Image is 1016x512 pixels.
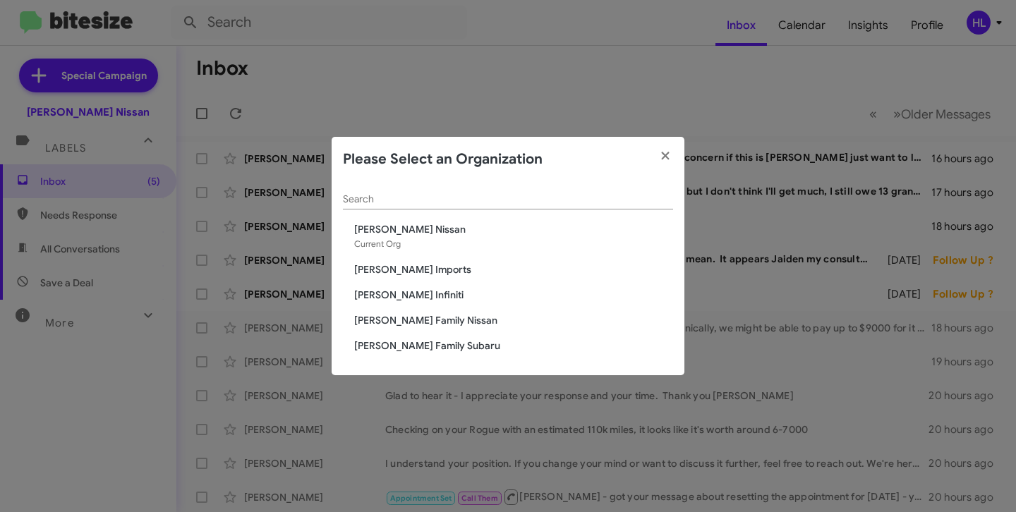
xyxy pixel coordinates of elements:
[354,222,673,236] span: [PERSON_NAME] Nissan
[354,313,673,327] span: [PERSON_NAME] Family Nissan
[354,339,673,353] span: [PERSON_NAME] Family Subaru
[343,148,543,171] h2: Please Select an Organization
[354,288,673,302] span: [PERSON_NAME] Infiniti
[354,238,401,249] span: Current Org
[354,262,673,276] span: [PERSON_NAME] Imports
